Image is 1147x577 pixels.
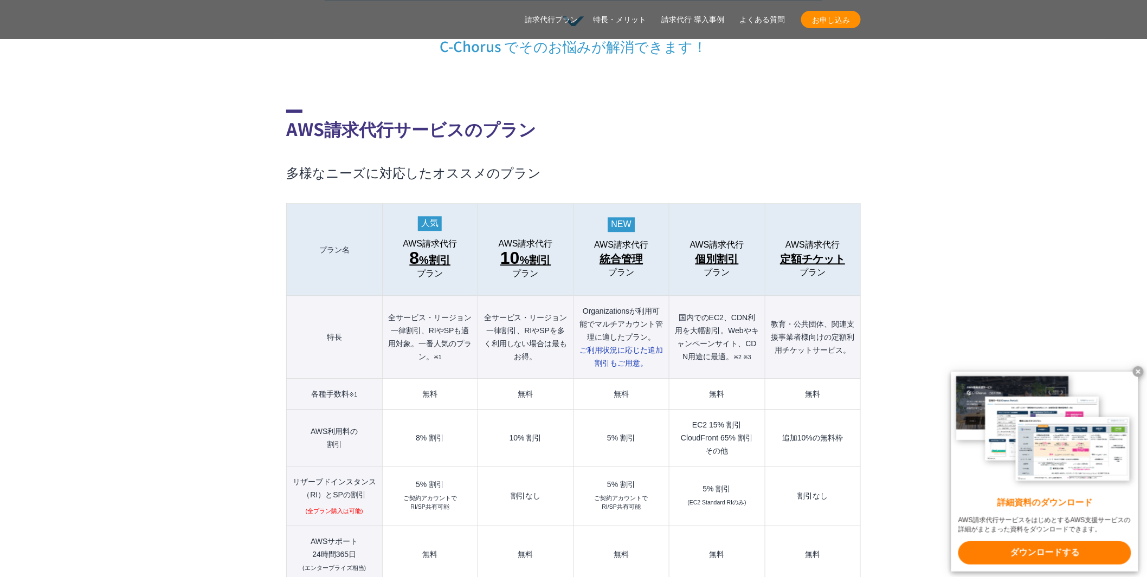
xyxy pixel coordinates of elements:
a: AWS請求代行 個別割引プラン [675,240,759,277]
small: ※1 [434,354,442,360]
th: AWS利用料の 割引 [287,410,383,466]
small: ご契約アカウントで RI/SP共有可能 [403,494,457,511]
x-t: ダウンロードする [958,541,1131,565]
td: 割引なし [765,466,860,526]
span: %割引 [410,249,451,269]
th: 全サービス・リージョン一律割引、RIやSPを多く利用しない場合は最もお得。 [478,296,573,379]
td: 割引なし [478,466,573,526]
small: ご契約アカウントで RI/SP共有可能 [595,494,648,511]
span: AWS請求代行 [499,239,553,249]
td: 無料 [478,379,573,410]
a: よくある質問 [739,14,785,25]
small: (EC2 Standard RIのみ) [688,498,746,507]
span: AWS請求代行 [403,239,457,249]
span: プラン [608,268,634,277]
span: 統合管理 [600,250,643,268]
span: ご利用状況に応じた [579,346,663,367]
a: 請求代行 導入事例 [661,14,724,25]
span: 8 [410,248,420,268]
span: プラン [704,268,730,277]
x-t: 詳細資料のダウンロード [958,497,1131,509]
span: お申し込み [801,14,861,25]
td: 無料 [765,379,860,410]
div: 5% 割引 [388,481,472,488]
span: AWS請求代行 [594,240,648,250]
span: 10 [500,248,520,268]
span: 定額チケット [780,250,845,268]
p: C-Chorus でそのお悩みが解消できます！ [286,16,861,55]
small: (全プラン購入は可能) [306,507,363,516]
span: プラン [417,269,443,278]
td: 5% 割引 [573,410,669,466]
a: AWS請求代行 10%割引プラン [484,239,568,278]
td: 追加10%の無料枠 [765,410,860,466]
h3: 多様なニーズに対応したオススメのプラン [286,163,861,181]
td: 無料 [382,379,478,410]
span: AWS請求代行 [690,240,744,250]
td: 無料 [669,379,765,410]
th: 教育・公共団体、関連支援事業者様向けの定額利用チケットサービス。 [765,296,860,379]
div: 5% 割引 [675,485,759,492]
span: プラン [800,268,826,277]
a: 特長・メリット [593,14,646,25]
a: 請求代行プラン [525,14,578,25]
small: ※2 ※3 [734,354,752,360]
span: %割引 [500,249,551,269]
th: プラン名 [287,204,383,296]
td: 無料 [573,379,669,410]
th: リザーブドインスタンス （RI）とSPの割引 [287,466,383,526]
a: お申し込み [801,11,861,28]
th: 国内でのEC2、CDN利用を大幅割引。Webやキャンペーンサイト、CDN用途に最適。 [669,296,765,379]
span: プラン [513,269,539,278]
h2: AWS請求代行サービスのプラン [286,109,861,141]
th: 特長 [287,296,383,379]
x-t: AWS請求代行サービスをはじめとするAWS支援サービスの詳細がまとまった資料をダウンロードできます。 [958,516,1131,534]
th: 各種手数料 [287,379,383,410]
th: Organizationsが利用可能でマルチアカウント管理に適したプラン。 [573,296,669,379]
a: AWS請求代行 定額チケットプラン [771,240,855,277]
td: 10% 割引 [478,410,573,466]
a: 詳細資料のダウンロード AWS請求代行サービスをはじめとするAWS支援サービスの詳細がまとまった資料をダウンロードできます。 ダウンロードする [951,372,1138,572]
small: ※1 [349,391,357,398]
th: 全サービス・リージョン一律割引、RIやSPも適用対象。一番人気のプラン。 [382,296,478,379]
small: (エンタープライズ相当) [302,565,366,571]
td: EC2 15% 割引 CloudFront 65% 割引 その他 [669,410,765,466]
div: 5% 割引 [579,481,663,488]
span: AWS請求代行 [785,240,840,250]
td: 8% 割引 [382,410,478,466]
a: AWS請求代行 8%割引 プラン [388,239,472,278]
span: 個別割引 [695,250,739,268]
a: AWS請求代行 統合管理プラン [579,240,663,277]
